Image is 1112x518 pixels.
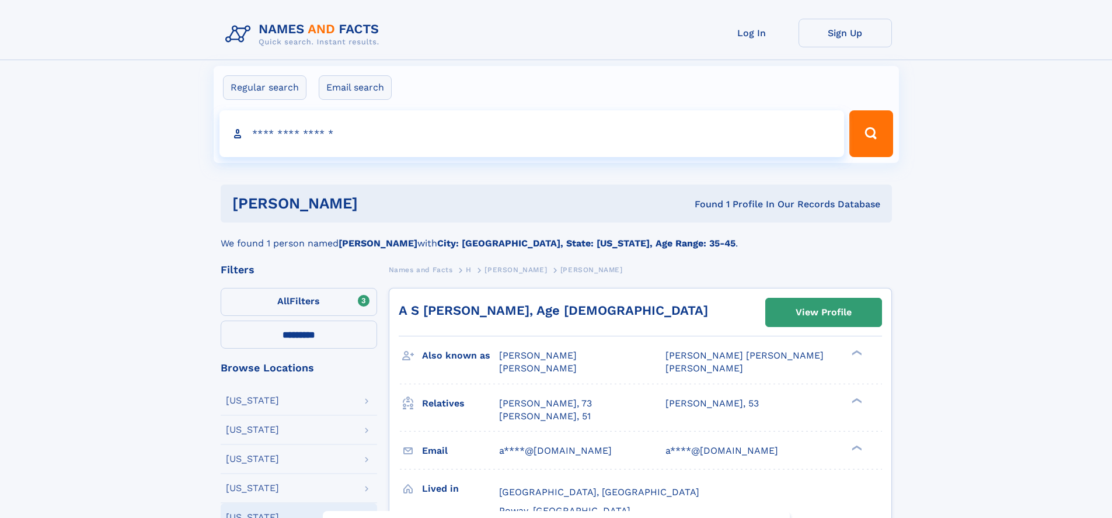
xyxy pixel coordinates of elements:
a: View Profile [766,298,881,326]
h3: Email [422,441,499,461]
h3: Lived in [422,479,499,499]
span: [PERSON_NAME] [484,266,547,274]
a: H [466,262,472,277]
a: [PERSON_NAME] [484,262,547,277]
span: [GEOGRAPHIC_DATA], [GEOGRAPHIC_DATA] [499,486,699,498]
a: A S [PERSON_NAME], Age [DEMOGRAPHIC_DATA] [399,303,708,318]
div: Found 1 Profile In Our Records Database [526,198,880,211]
img: Logo Names and Facts [221,19,389,50]
div: [US_STATE] [226,454,279,464]
span: [PERSON_NAME] [PERSON_NAME] [665,350,824,361]
div: View Profile [796,299,852,326]
span: Poway, [GEOGRAPHIC_DATA] [499,505,630,516]
div: ❯ [849,444,863,451]
div: ❯ [849,397,863,404]
span: [PERSON_NAME] [499,363,577,374]
b: City: [GEOGRAPHIC_DATA], State: [US_STATE], Age Range: 35-45 [437,238,735,249]
h3: Also known as [422,346,499,366]
input: search input [219,110,845,157]
span: All [277,295,290,307]
div: [US_STATE] [226,396,279,405]
a: [PERSON_NAME], 51 [499,410,591,423]
button: Search Button [849,110,893,157]
a: Names and Facts [389,262,453,277]
a: [PERSON_NAME], 73 [499,397,592,410]
a: Sign Up [799,19,892,47]
div: [US_STATE] [226,425,279,434]
span: [PERSON_NAME] [665,363,743,374]
div: Filters [221,265,377,275]
span: H [466,266,472,274]
b: [PERSON_NAME] [339,238,417,249]
h3: Relatives [422,394,499,413]
div: Browse Locations [221,363,377,373]
div: ❯ [849,349,863,357]
a: [PERSON_NAME], 53 [665,397,759,410]
a: Log In [705,19,799,47]
h1: [PERSON_NAME] [232,196,527,211]
div: We found 1 person named with . [221,223,892,251]
span: [PERSON_NAME] [560,266,623,274]
label: Regular search [223,75,306,100]
label: Email search [319,75,392,100]
div: [US_STATE] [226,484,279,493]
span: [PERSON_NAME] [499,350,577,361]
label: Filters [221,288,377,316]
